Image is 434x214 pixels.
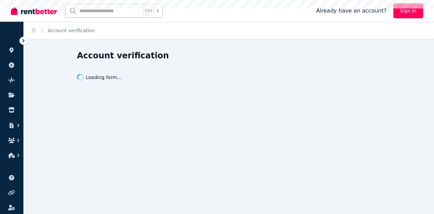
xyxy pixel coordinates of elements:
h1: Account verification [77,50,169,61]
span: Ctrl [143,6,154,15]
a: Sign In [393,3,423,18]
span: Account verification [48,27,95,34]
nav: Breadcrumb [24,22,103,39]
span: k [157,8,159,14]
span: Loading form... [86,74,122,81]
span: Already have an account? [316,7,387,15]
img: RentBetter [11,6,57,16]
